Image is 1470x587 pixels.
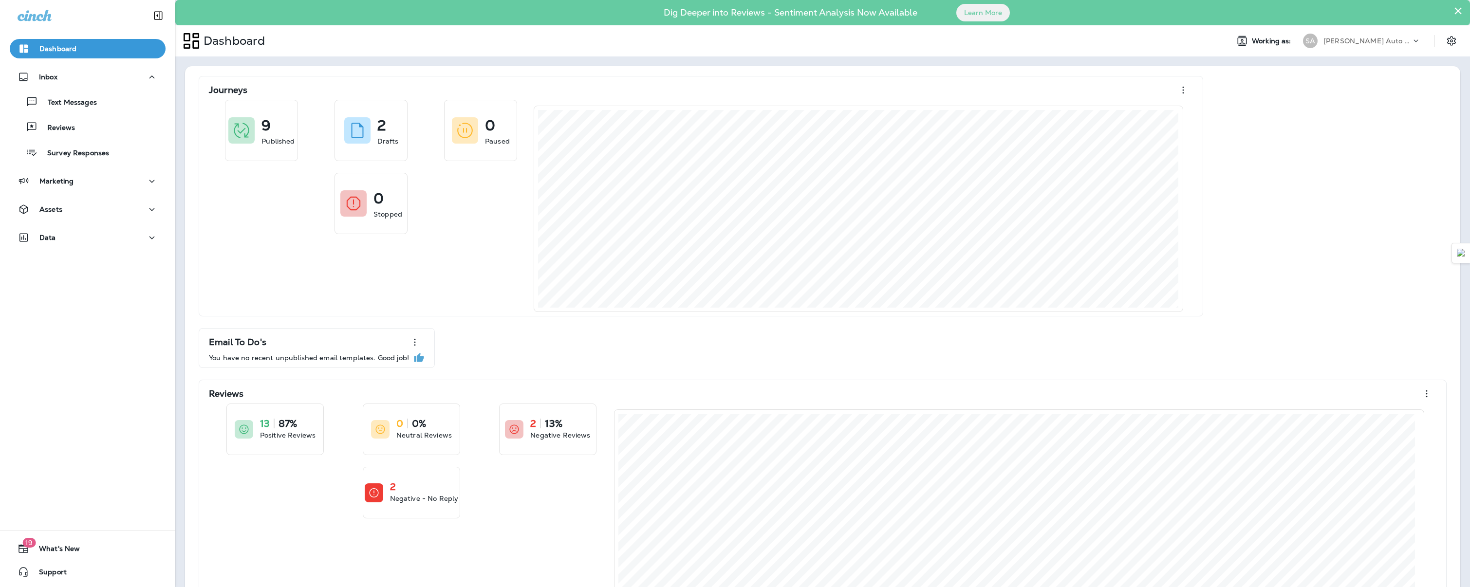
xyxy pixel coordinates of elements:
button: Support [10,562,166,582]
p: Email To Do's [209,337,266,347]
span: Working as: [1252,37,1293,45]
p: Paused [485,136,510,146]
p: 9 [261,121,271,130]
button: Close [1453,3,1463,18]
img: Detect Auto [1457,249,1466,257]
p: Survey Responses [37,149,109,158]
p: Assets [39,205,62,213]
p: 0 [396,419,403,428]
button: Assets [10,200,166,219]
p: 2 [390,482,396,492]
p: 13 [260,419,270,428]
p: 87% [279,419,297,428]
p: Dashboard [39,45,76,53]
p: Data [39,234,56,241]
span: Support [29,568,67,580]
p: Drafts [377,136,399,146]
p: 0% [412,419,426,428]
p: 0 [373,194,384,203]
p: Neutral Reviews [396,430,452,440]
p: Dashboard [200,34,265,48]
button: Survey Responses [10,142,166,163]
p: Reviews [37,124,75,133]
span: What's New [29,545,80,556]
p: 2 [377,121,386,130]
p: Positive Reviews [260,430,316,440]
p: Stopped [373,209,402,219]
p: Negative - No Reply [390,494,459,503]
p: Negative Reviews [530,430,590,440]
p: Text Messages [38,98,97,108]
button: Inbox [10,67,166,87]
p: Journeys [209,85,247,95]
p: 0 [485,121,495,130]
button: Learn More [956,4,1010,21]
button: 19What's New [10,539,166,558]
button: Data [10,228,166,247]
p: Reviews [209,389,243,399]
p: Inbox [39,73,57,81]
button: Text Messages [10,92,166,112]
p: [PERSON_NAME] Auto Service & Tire Pros [1323,37,1411,45]
div: SA [1303,34,1318,48]
button: Settings [1443,32,1460,50]
p: Published [261,136,295,146]
button: Marketing [10,171,166,191]
span: 19 [22,538,36,548]
p: 13% [545,419,562,428]
p: 2 [530,419,536,428]
button: Reviews [10,117,166,137]
p: You have no recent unpublished email templates. Good job! [209,354,409,362]
button: Collapse Sidebar [145,6,172,25]
button: Dashboard [10,39,166,58]
p: Marketing [39,177,74,185]
p: Dig Deeper into Reviews - Sentiment Analysis Now Available [635,11,946,14]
